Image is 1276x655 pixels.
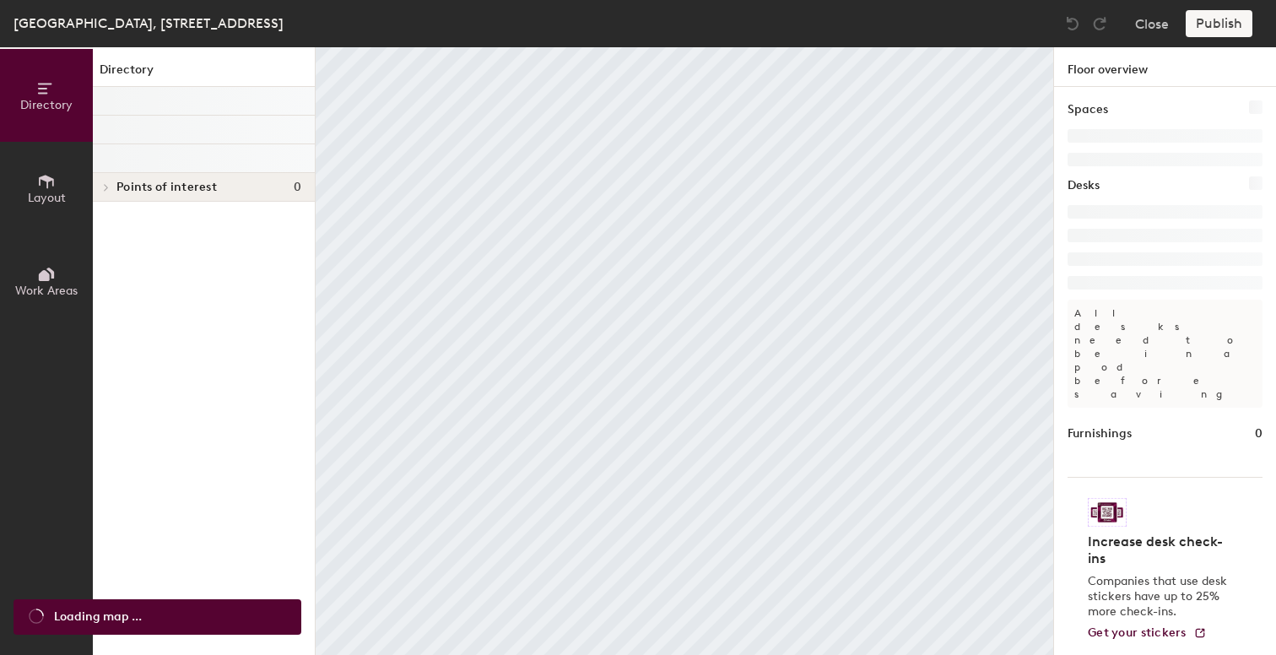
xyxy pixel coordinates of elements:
[1064,15,1081,32] img: Undo
[20,98,73,112] span: Directory
[116,181,217,194] span: Points of interest
[14,13,284,34] div: [GEOGRAPHIC_DATA], [STREET_ADDRESS]
[1088,533,1232,567] h4: Increase desk check-ins
[1068,176,1100,195] h1: Desks
[1088,574,1232,620] p: Companies that use desk stickers have up to 25% more check-ins.
[1088,498,1127,527] img: Sticker logo
[316,47,1053,655] canvas: Map
[28,191,66,205] span: Layout
[294,181,301,194] span: 0
[15,284,78,298] span: Work Areas
[1255,425,1262,443] h1: 0
[1068,100,1108,119] h1: Spaces
[93,61,315,87] h1: Directory
[1091,15,1108,32] img: Redo
[1054,47,1276,87] h1: Floor overview
[1068,300,1262,408] p: All desks need to be in a pod before saving
[1088,625,1187,640] span: Get your stickers
[54,608,142,626] span: Loading map ...
[1135,10,1169,37] button: Close
[1068,425,1132,443] h1: Furnishings
[1088,626,1207,641] a: Get your stickers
